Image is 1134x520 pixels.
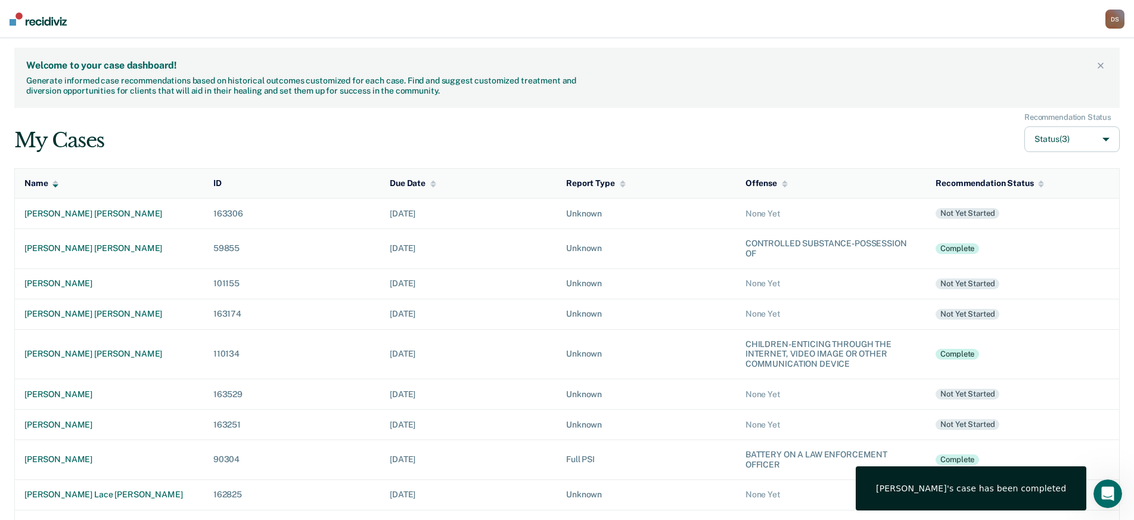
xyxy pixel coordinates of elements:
[24,420,194,430] div: [PERSON_NAME]
[1024,113,1111,122] div: Recommendation Status
[380,329,557,379] td: [DATE]
[24,243,194,253] div: [PERSON_NAME] [PERSON_NAME]
[557,228,736,268] td: Unknown
[380,379,557,409] td: [DATE]
[380,228,557,268] td: [DATE]
[24,454,194,465] div: [PERSON_NAME]
[10,13,67,26] img: Recidiviz
[557,299,736,329] td: Unknown
[380,439,557,479] td: [DATE]
[557,268,736,299] td: Unknown
[745,309,916,319] div: None Yet
[213,178,222,188] div: ID
[24,309,194,319] div: [PERSON_NAME] [PERSON_NAME]
[936,278,999,289] div: Not yet started
[745,178,788,188] div: Offense
[204,228,380,268] td: 59855
[204,439,380,479] td: 90304
[204,329,380,379] td: 110134
[390,178,436,188] div: Due Date
[566,178,625,188] div: Report Type
[24,349,194,359] div: [PERSON_NAME] [PERSON_NAME]
[745,450,916,470] div: BATTERY ON A LAW ENFORCEMENT OFFICER
[204,379,380,409] td: 163529
[24,490,194,500] div: [PERSON_NAME] lace [PERSON_NAME]
[557,409,736,439] td: Unknown
[936,454,979,465] div: Complete
[557,379,736,409] td: Unknown
[557,439,736,479] td: Full PSI
[204,198,380,228] td: 163306
[1105,10,1124,29] div: D S
[936,419,999,430] div: Not yet started
[26,60,1093,71] div: Welcome to your case dashboard!
[24,389,194,400] div: [PERSON_NAME]
[745,239,916,259] div: CONTROLLED SUBSTANCE-POSSESSION OF
[745,339,916,369] div: CHILDREN-ENTICING THROUGH THE INTERNET, VIDEO IMAGE OR OTHER COMMUNICATION DEVICE
[745,490,916,500] div: None Yet
[557,329,736,379] td: Unknown
[1024,126,1120,152] button: Status(3)
[204,299,380,329] td: 163174
[745,389,916,400] div: None Yet
[745,209,916,219] div: None Yet
[936,208,999,219] div: Not yet started
[876,483,1066,494] span: [PERSON_NAME] 's case has been completed
[24,178,58,188] div: Name
[24,278,194,289] div: [PERSON_NAME]
[380,409,557,439] td: [DATE]
[936,178,1044,188] div: Recommendation Status
[380,198,557,228] td: [DATE]
[936,309,999,320] div: Not yet started
[745,278,916,289] div: None Yet
[1093,479,1122,508] iframe: Intercom live chat
[380,268,557,299] td: [DATE]
[204,479,380,510] td: 162825
[380,479,557,510] td: [DATE]
[380,299,557,329] td: [DATE]
[26,76,580,96] div: Generate informed case recommendations based on historical outcomes customized for each case. Fin...
[936,349,979,360] div: Complete
[14,128,104,153] div: My Cases
[557,479,736,510] td: Unknown
[24,209,194,219] div: [PERSON_NAME] [PERSON_NAME]
[557,198,736,228] td: Unknown
[1105,10,1124,29] button: DS
[204,268,380,299] td: 101155
[936,243,979,254] div: Complete
[745,420,916,430] div: None Yet
[204,409,380,439] td: 163251
[936,389,999,400] div: Not yet started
